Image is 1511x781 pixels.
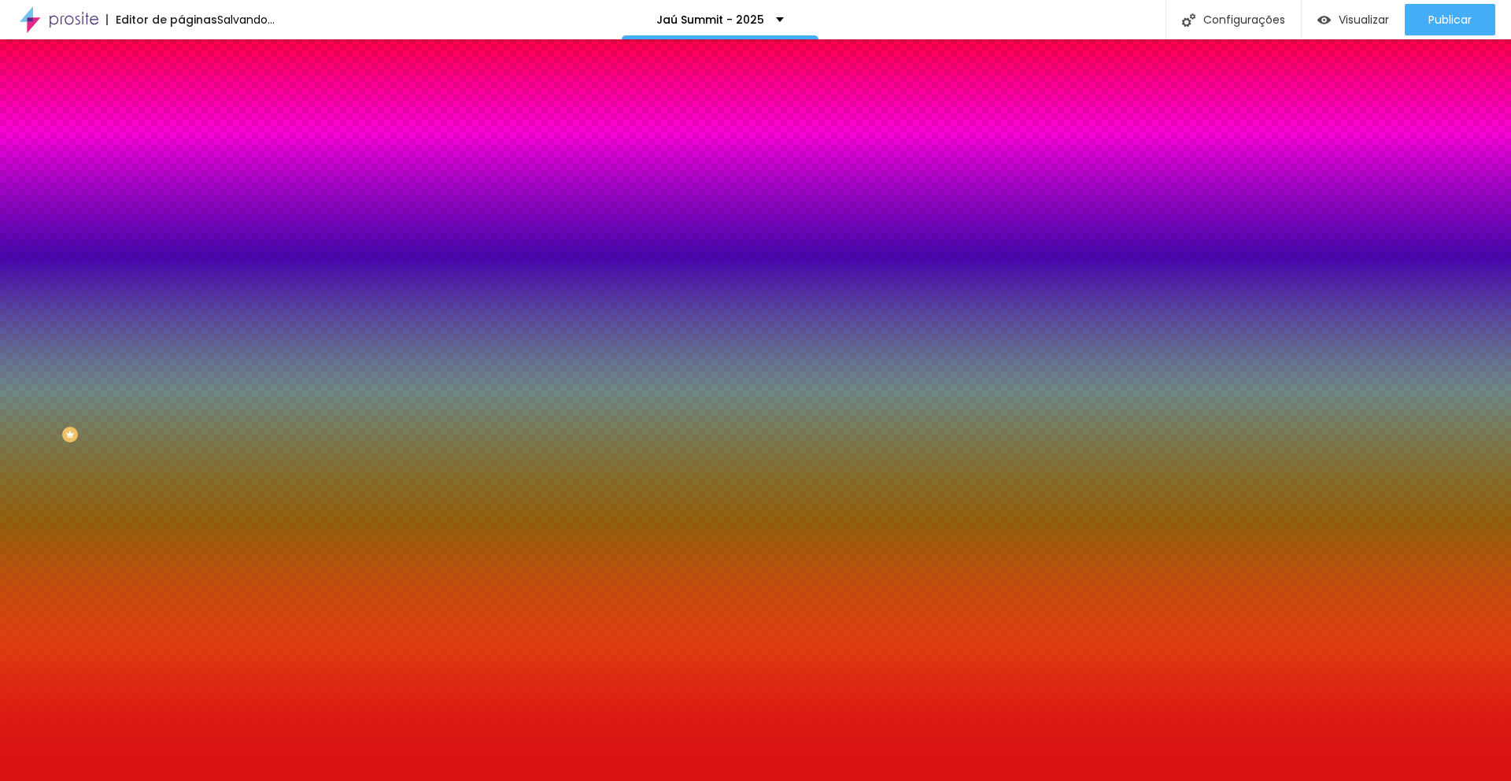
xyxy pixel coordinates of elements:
[217,14,275,25] div: Salvando...
[1339,13,1389,26] span: Visualizar
[106,14,217,25] div: Editor de páginas
[1405,4,1495,35] button: Publicar
[1428,13,1472,26] span: Publicar
[1182,13,1195,27] img: Icone
[1302,4,1405,35] button: Visualizar
[656,14,764,25] p: Jaú Summit - 2025
[1317,13,1331,27] img: view-1.svg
